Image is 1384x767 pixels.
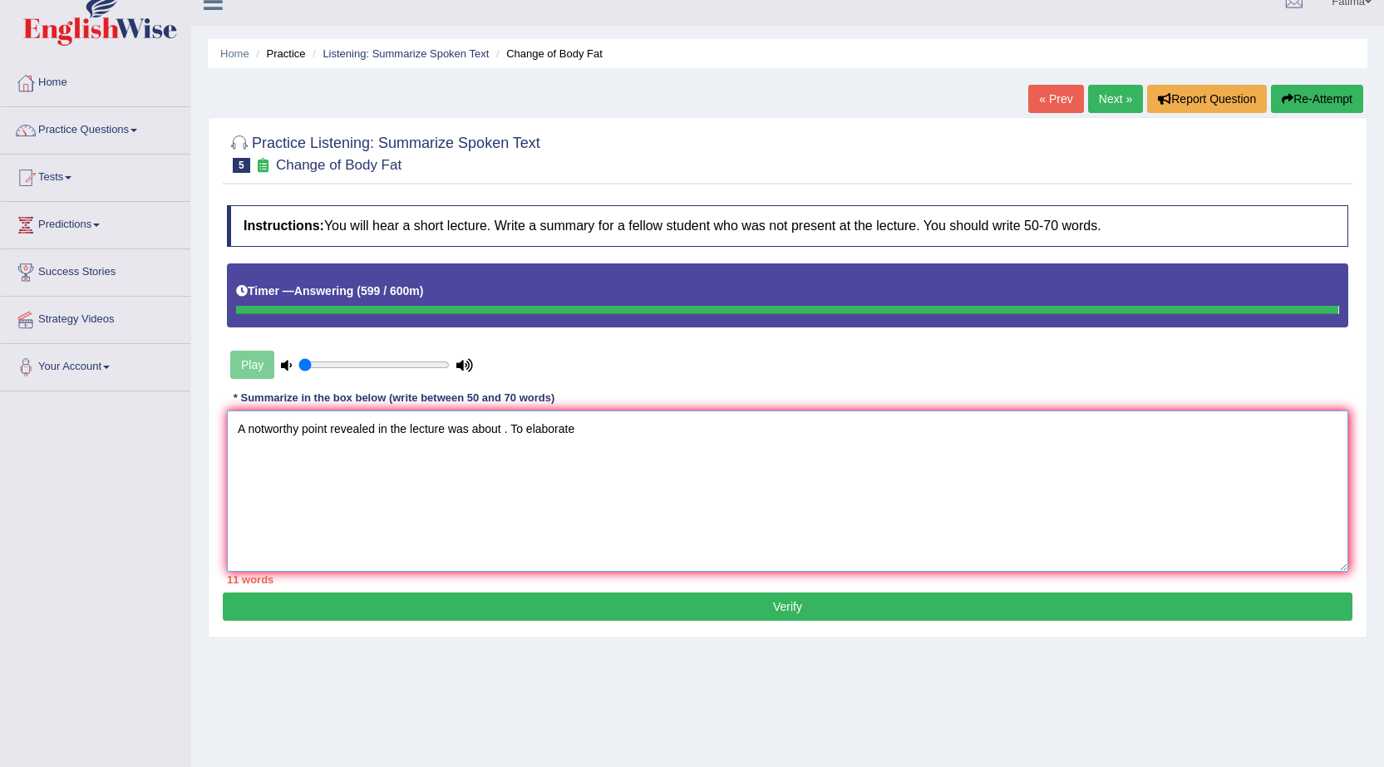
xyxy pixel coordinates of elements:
[227,572,1348,588] div: 11 words
[1088,85,1143,113] a: Next »
[227,131,540,173] h2: Practice Listening: Summarize Spoken Text
[361,284,420,297] b: 599 / 600m
[227,205,1348,247] h4: You will hear a short lecture. Write a summary for a fellow student who was not present at the le...
[1,107,190,149] a: Practice Questions
[252,46,305,61] li: Practice
[236,285,423,297] h5: Timer —
[1,60,190,101] a: Home
[254,158,272,174] small: Exam occurring question
[492,46,603,61] li: Change of Body Fat
[1,202,190,243] a: Predictions
[323,47,489,60] a: Listening: Summarize Spoken Text
[220,47,249,60] a: Home
[420,284,424,297] b: )
[1,344,190,386] a: Your Account
[1,249,190,291] a: Success Stories
[233,158,250,173] span: 5
[294,284,354,297] b: Answering
[227,390,561,406] div: * Summarize in the box below (write between 50 and 70 words)
[1271,85,1363,113] button: Re-Attempt
[223,592,1352,621] button: Verify
[1147,85,1267,113] button: Report Question
[244,219,324,233] b: Instructions:
[276,157,401,173] small: Change of Body Fat
[357,284,361,297] b: (
[1028,85,1083,113] a: « Prev
[1,155,190,196] a: Tests
[1,297,190,338] a: Strategy Videos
